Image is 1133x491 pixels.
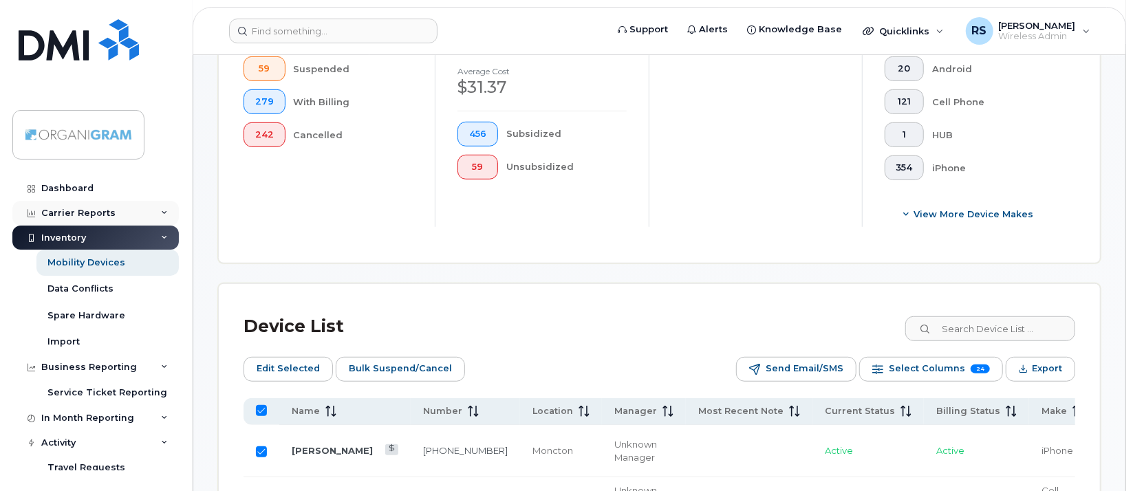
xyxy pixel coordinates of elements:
[244,56,285,81] button: 59
[698,405,784,417] span: Most Recent Note
[885,56,925,81] button: 20
[506,122,627,146] div: Subsidized
[905,316,1075,341] input: Search Device List ...
[971,364,990,373] span: 24
[255,63,274,74] span: 59
[244,309,344,345] div: Device List
[1006,357,1075,382] button: Export
[759,23,842,36] span: Knowledge Base
[932,89,1053,114] div: Cell Phone
[825,405,895,417] span: Current Status
[423,445,508,456] a: [PHONE_NUMBER]
[257,358,320,379] span: Edit Selected
[385,444,398,455] a: View Last Bill
[825,445,853,456] span: Active
[469,162,486,173] span: 59
[244,122,285,147] button: 242
[244,357,333,382] button: Edit Selected
[532,445,573,456] span: Moncton
[349,358,452,379] span: Bulk Suspend/Cancel
[932,56,1053,81] div: Android
[914,208,1033,221] span: View More Device Makes
[292,445,373,456] a: [PERSON_NAME]
[999,31,1076,42] span: Wireless Admin
[896,96,913,107] span: 121
[859,357,1003,382] button: Select Columns 24
[885,89,925,114] button: 121
[885,202,1053,227] button: View More Device Makes
[699,23,728,36] span: Alerts
[255,129,274,140] span: 242
[885,122,925,147] button: 1
[457,67,626,76] h4: Average cost
[1032,358,1062,379] span: Export
[889,358,965,379] span: Select Columns
[972,23,987,39] span: RS
[896,162,913,173] span: 354
[736,357,856,382] button: Send Email/SMS
[336,357,465,382] button: Bulk Suspend/Cancel
[506,155,627,179] div: Unsubsidized
[532,405,573,417] span: Location
[885,155,925,180] button: 354
[229,19,438,43] input: Find something...
[932,155,1053,180] div: iPhone
[608,16,678,43] a: Support
[737,16,852,43] a: Knowledge Base
[457,155,498,179] button: 59
[932,122,1053,147] div: HUB
[457,122,498,146] button: 456
[294,89,413,114] div: With Billing
[614,405,657,417] span: Manager
[294,56,413,81] div: Suspended
[956,17,1100,45] div: Ramzi Saba
[457,76,626,99] div: $31.37
[614,438,673,463] div: Unknown Manager
[292,405,320,417] span: Name
[469,129,486,140] span: 456
[896,63,913,74] span: 20
[294,122,413,147] div: Cancelled
[936,405,1000,417] span: Billing Status
[879,25,929,36] span: Quicklinks
[678,16,737,43] a: Alerts
[255,96,274,107] span: 279
[244,89,285,114] button: 279
[853,17,953,45] div: Quicklinks
[629,23,668,36] span: Support
[936,445,964,456] span: Active
[766,358,843,379] span: Send Email/SMS
[1042,405,1067,417] span: Make
[999,20,1076,31] span: [PERSON_NAME]
[896,129,913,140] span: 1
[1042,445,1073,456] span: iPhone
[423,405,462,417] span: Number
